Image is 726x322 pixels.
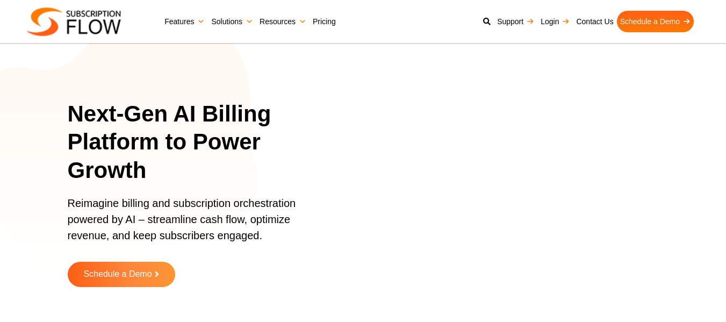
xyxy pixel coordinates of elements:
a: Login [537,11,573,32]
h1: Next-Gen AI Billing Platform to Power Growth [68,100,335,185]
a: Solutions [208,11,256,32]
img: Subscriptionflow [27,8,121,36]
a: Pricing [310,11,339,32]
a: Schedule a Demo [68,262,175,287]
a: Schedule a Demo [617,11,694,32]
a: Contact Us [573,11,616,32]
a: Support [494,11,537,32]
a: Features [161,11,208,32]
p: Reimagine billing and subscription orchestration powered by AI – streamline cash flow, optimize r... [68,195,322,254]
span: Schedule a Demo [83,270,152,279]
a: Resources [256,11,310,32]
